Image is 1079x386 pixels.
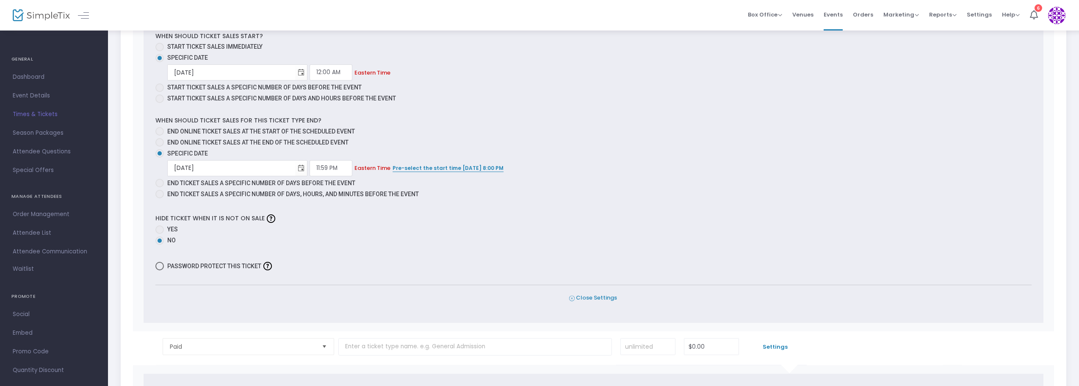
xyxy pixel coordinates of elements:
[11,288,97,305] h4: PROMOTE
[164,236,176,245] span: No
[170,342,315,351] span: Paid
[1002,11,1020,19] span: Help
[13,328,95,339] span: Embed
[569,294,617,303] span: Close Settings
[621,339,675,355] input: unlimited
[1035,4,1042,12] div: 6
[967,4,992,25] span: Settings
[853,4,873,25] span: Orders
[164,225,178,234] span: Yes
[310,160,352,176] input: End Time
[883,11,919,19] span: Marketing
[13,109,95,120] span: Times & Tickets
[267,214,275,223] img: question-mark
[295,64,307,81] button: Toggle calendar
[263,262,272,270] img: question-mark
[824,4,843,25] span: Events
[13,165,95,176] span: Special Offers
[295,160,307,177] button: Toggle calendar
[13,209,95,220] span: Order Management
[167,95,396,102] span: Start ticket sales a specific number of days and hours before the event
[167,139,349,146] span: End online ticket sales at the end of the scheduled event
[11,188,97,205] h4: MANAGE ATTENDEES
[13,90,95,101] span: Event Details
[155,32,263,41] label: When should ticket sales start?
[13,346,95,357] span: Promo Code
[167,261,261,271] span: Password protect this ticket
[13,228,95,239] span: Attendee List
[929,11,957,19] span: Reports
[792,4,813,25] span: Venues
[393,164,504,172] span: Pre-select the start time [DATE] 8:00 PM
[13,365,95,376] span: Quantity Discount
[167,191,419,197] span: End ticket sales a specific number of days, hours, and minutes before the event
[338,338,612,355] input: Enter a ticket type name. e.g. General Admission
[167,84,362,91] span: Start ticket sales a specific number of days before the event
[13,265,34,273] span: Waitlist
[155,116,321,125] label: When should ticket sales for this ticket type end?
[684,339,739,355] input: Price
[310,64,352,81] input: Start Time
[167,150,208,157] span: Specific Date
[318,339,330,355] button: Select
[13,146,95,157] span: Attendee Questions
[168,159,295,177] input: End Date
[748,11,782,19] span: Box Office
[155,212,277,225] label: Hide ticket when it is not on sale
[354,69,390,77] span: Eastern Time
[11,51,97,68] h4: GENERAL
[167,180,355,186] span: End ticket sales a specific number of days before the event
[13,72,95,83] span: Dashboard
[13,246,95,257] span: Attendee Communication
[13,128,95,139] span: Season Packages
[167,54,208,61] span: Specific Date
[167,128,355,135] span: End online ticket sales at the start of the scheduled event
[168,64,295,81] input: Start Date
[747,343,802,351] span: Settings
[167,43,263,50] span: Start ticket sales immediately
[354,164,390,172] span: Eastern Time
[13,309,95,320] span: Social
